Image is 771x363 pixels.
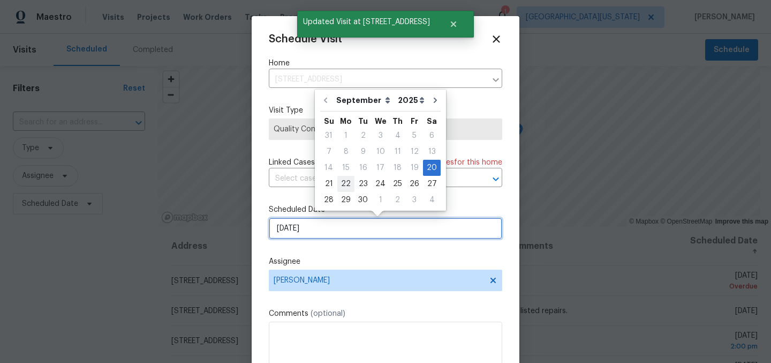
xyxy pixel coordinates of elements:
div: Sat Sep 27 2025 [423,176,441,192]
abbr: Tuesday [358,117,368,125]
div: Tue Sep 23 2025 [354,176,372,192]
div: Mon Sep 08 2025 [337,144,354,160]
span: Schedule Visit [269,34,342,45]
div: Sat Oct 04 2025 [423,192,441,208]
div: 2 [354,128,372,143]
div: Thu Oct 02 2025 [389,192,406,208]
label: Assignee [269,256,502,267]
div: Wed Sep 17 2025 [372,160,389,176]
abbr: Wednesday [375,117,387,125]
div: Sun Aug 31 2025 [320,128,337,144]
div: Mon Sep 22 2025 [337,176,354,192]
div: 8 [337,144,354,159]
div: 9 [354,144,372,159]
input: M/D/YYYY [269,218,502,239]
label: Comments [269,308,502,319]
div: 25 [389,176,406,191]
div: Sat Sep 20 2025 [423,160,441,176]
select: Month [334,92,395,108]
label: Visit Type [269,105,502,116]
div: Tue Sep 30 2025 [354,192,372,208]
div: Sun Sep 14 2025 [320,160,337,176]
div: Sun Sep 07 2025 [320,144,337,160]
label: Scheduled Date [269,204,502,215]
div: Wed Sep 10 2025 [372,144,389,160]
span: Linked Cases [269,157,315,168]
div: Wed Oct 01 2025 [372,192,389,208]
span: Quality Control Listed [274,124,497,135]
div: 10 [372,144,389,159]
button: Go to next month [427,90,443,111]
div: 18 [389,160,406,175]
button: Close [436,13,471,35]
div: Tue Sep 09 2025 [354,144,372,160]
abbr: Friday [411,117,418,125]
div: Fri Sep 12 2025 [406,144,423,160]
div: 4 [389,128,406,143]
span: There are case s for this home [390,157,502,168]
div: Sun Sep 21 2025 [320,176,337,192]
div: 12 [406,144,423,159]
div: 3 [372,128,389,143]
abbr: Monday [340,117,352,125]
div: 2 [389,192,406,208]
label: Home [269,58,502,69]
div: 13 [423,144,441,159]
button: Open [488,172,503,187]
div: 27 [423,176,441,191]
input: Enter in an address [269,71,486,88]
div: 6 [423,128,441,143]
span: (optional) [311,310,345,317]
div: 28 [320,192,337,208]
div: 29 [337,192,354,208]
abbr: Thursday [392,117,403,125]
div: 26 [406,176,423,191]
div: Fri Sep 19 2025 [406,160,423,176]
div: Sat Sep 13 2025 [423,144,441,160]
div: 16 [354,160,372,175]
abbr: Sunday [324,117,334,125]
div: Fri Oct 03 2025 [406,192,423,208]
div: Thu Sep 11 2025 [389,144,406,160]
div: 20 [423,160,441,175]
select: Year [395,92,427,108]
span: Updated Visit at [STREET_ADDRESS] [297,11,436,33]
div: 7 [320,144,337,159]
button: Go to previous month [318,90,334,111]
div: Thu Sep 18 2025 [389,160,406,176]
div: 24 [372,176,389,191]
div: 22 [337,176,354,191]
div: Fri Sep 05 2025 [406,128,423,144]
div: Tue Sep 02 2025 [354,128,372,144]
div: 3 [406,192,423,208]
div: Wed Sep 24 2025 [372,176,389,192]
div: 17 [372,160,389,175]
div: 21 [320,176,337,191]
div: 4 [423,192,441,208]
div: 14 [320,160,337,175]
div: Thu Sep 04 2025 [389,128,406,144]
div: 1 [372,192,389,208]
div: Sun Sep 28 2025 [320,192,337,208]
span: [PERSON_NAME] [274,276,483,285]
abbr: Saturday [427,117,437,125]
div: 15 [337,160,354,175]
div: 5 [406,128,423,143]
div: Mon Sep 29 2025 [337,192,354,208]
div: Fri Sep 26 2025 [406,176,423,192]
div: Thu Sep 25 2025 [389,176,406,192]
div: 11 [389,144,406,159]
span: Close [490,33,502,45]
div: Mon Sep 01 2025 [337,128,354,144]
div: 31 [320,128,337,143]
div: 30 [354,192,372,208]
div: 23 [354,176,372,191]
div: 1 [337,128,354,143]
div: Sat Sep 06 2025 [423,128,441,144]
div: Tue Sep 16 2025 [354,160,372,176]
input: Select cases [269,171,472,187]
div: Wed Sep 03 2025 [372,128,389,144]
div: 19 [406,160,423,175]
div: Mon Sep 15 2025 [337,160,354,176]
